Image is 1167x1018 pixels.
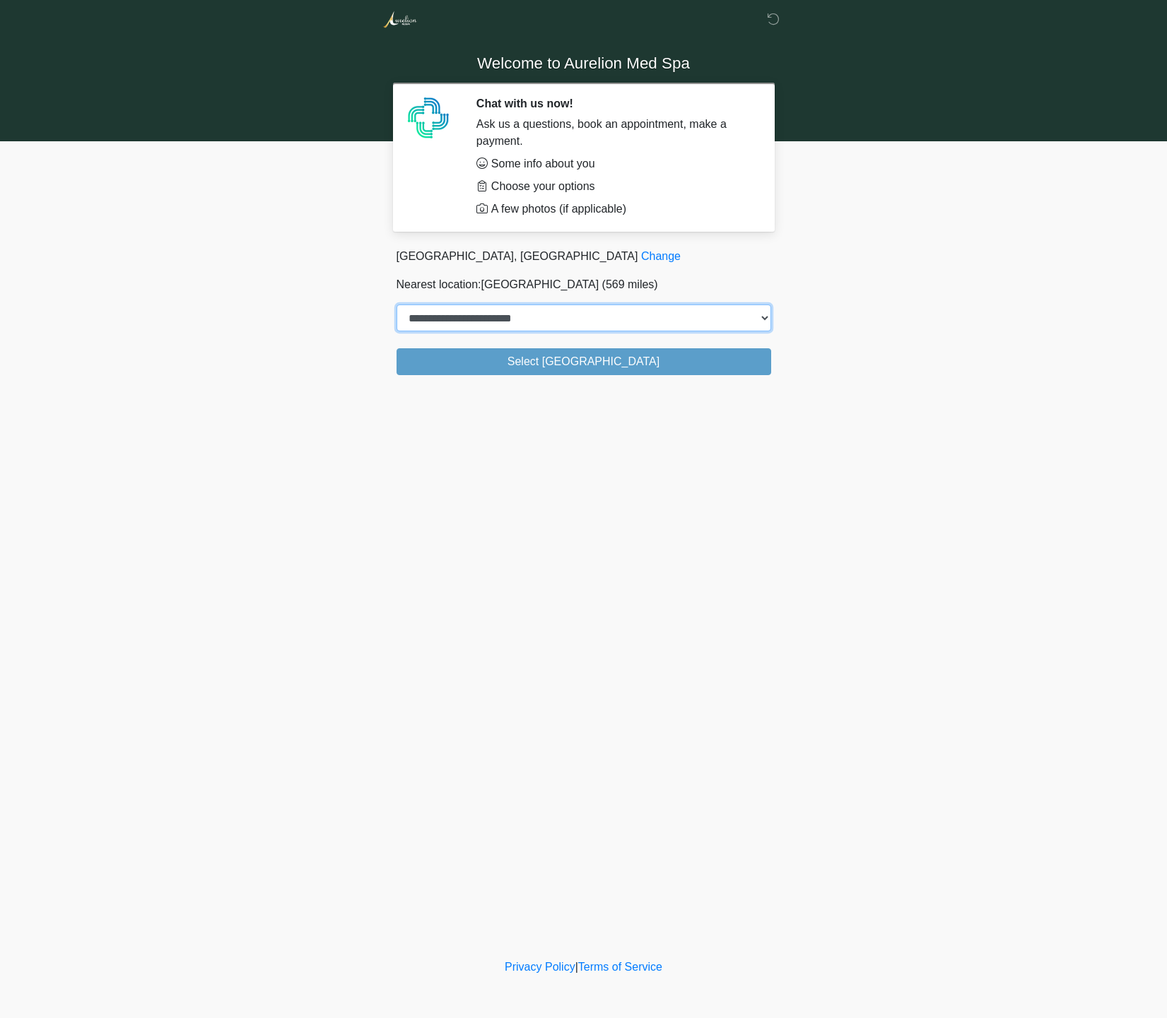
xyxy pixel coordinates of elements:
[386,51,782,77] h1: Welcome to Aurelion Med Spa
[397,348,771,375] button: Select [GEOGRAPHIC_DATA]
[505,961,575,973] a: Privacy Policy
[481,278,599,290] span: [GEOGRAPHIC_DATA]
[602,278,658,290] span: (569 miles)
[575,961,578,973] a: |
[476,178,750,195] li: Choose your options
[382,11,417,28] img: Aurelion Med Spa Logo
[578,961,662,973] a: Terms of Service
[407,97,450,139] img: Agent Avatar
[476,201,750,218] li: A few photos (if applicable)
[476,116,750,150] div: Ask us a questions, book an appointment, make a payment.
[397,276,771,293] p: Nearest location:
[397,250,638,262] span: [GEOGRAPHIC_DATA], [GEOGRAPHIC_DATA]
[641,250,681,262] a: Change
[476,155,750,172] li: Some info about you
[476,97,750,110] h2: Chat with us now!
